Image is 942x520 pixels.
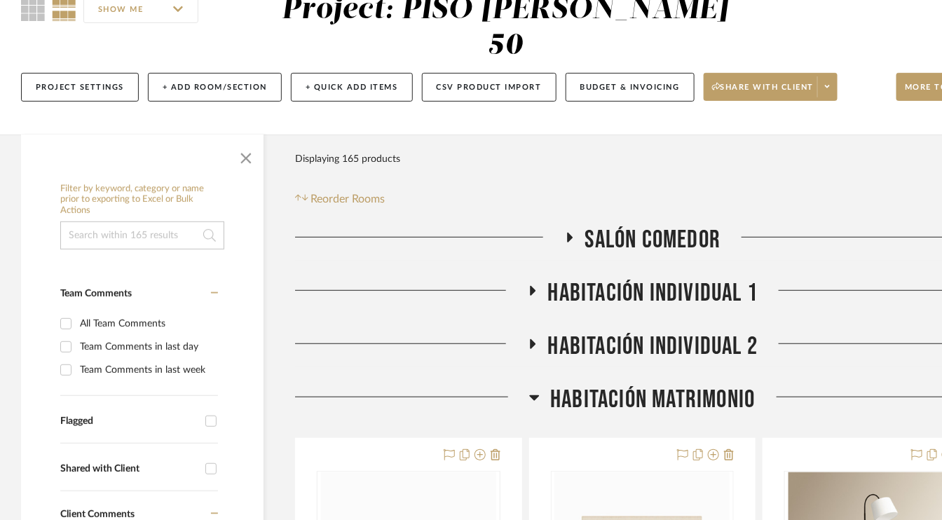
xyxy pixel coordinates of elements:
[291,73,413,102] button: + Quick Add Items
[148,73,282,102] button: + Add Room/Section
[60,416,198,427] div: Flagged
[295,145,400,173] div: Displaying 165 products
[712,82,814,103] span: Share with client
[295,191,385,207] button: Reorder Rooms
[60,463,198,475] div: Shared with Client
[21,73,139,102] button: Project Settings
[704,73,838,101] button: Share with client
[60,509,135,519] span: Client Comments
[80,336,214,358] div: Team Comments in last day
[60,289,132,299] span: Team Comments
[60,184,224,217] h6: Filter by keyword, category or name prior to exporting to Excel or Bulk Actions
[422,73,557,102] button: CSV Product Import
[548,278,758,308] span: HABITACIÓN INDIVIDUAL 1
[232,142,260,170] button: Close
[60,221,224,249] input: Search within 165 results
[80,313,214,335] div: All Team Comments
[566,73,695,102] button: Budget & Invoicing
[80,359,214,381] div: Team Comments in last week
[548,331,758,362] span: HABITACIÓN INDIVIDUAL 2
[585,225,721,255] span: SALÓN COMEDOR
[550,385,755,415] span: HABITACIÓN MATRIMONIO
[311,191,385,207] span: Reorder Rooms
